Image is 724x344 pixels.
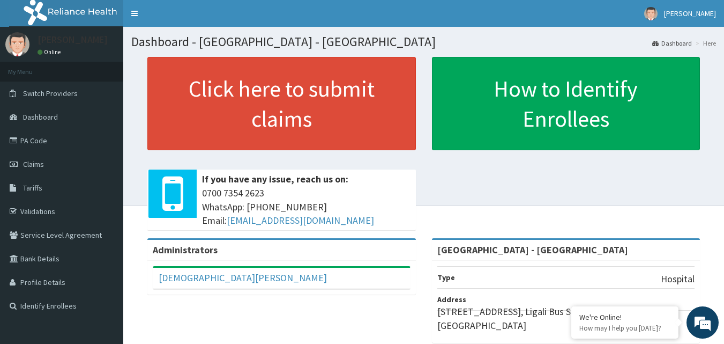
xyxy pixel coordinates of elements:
li: Here [693,39,716,48]
p: Hospital [661,272,695,286]
img: User Image [644,7,658,20]
a: Dashboard [652,39,692,48]
span: Dashboard [23,112,58,122]
p: How may I help you today? [579,324,670,333]
span: 0700 7354 2623 WhatsApp: [PHONE_NUMBER] Email: [202,186,410,228]
p: [STREET_ADDRESS], Ligali Bus Stop. Ajegunle- [GEOGRAPHIC_DATA] [437,305,695,332]
span: Switch Providers [23,89,78,98]
b: Type [437,273,455,282]
h1: Dashboard - [GEOGRAPHIC_DATA] - [GEOGRAPHIC_DATA] [131,35,716,49]
a: [EMAIL_ADDRESS][DOMAIN_NAME] [227,214,374,226]
img: User Image [5,32,29,56]
b: Administrators [153,244,218,256]
a: [DEMOGRAPHIC_DATA][PERSON_NAME] [159,272,327,284]
p: [PERSON_NAME] [38,35,108,45]
a: Click here to submit claims [147,57,416,150]
span: [PERSON_NAME] [664,9,716,18]
div: We're Online! [579,312,670,322]
span: Claims [23,159,44,169]
strong: [GEOGRAPHIC_DATA] - [GEOGRAPHIC_DATA] [437,244,628,256]
a: How to Identify Enrollees [432,57,700,150]
a: Online [38,48,63,56]
b: If you have any issue, reach us on: [202,173,348,185]
b: Address [437,295,466,304]
span: Tariffs [23,183,42,193]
